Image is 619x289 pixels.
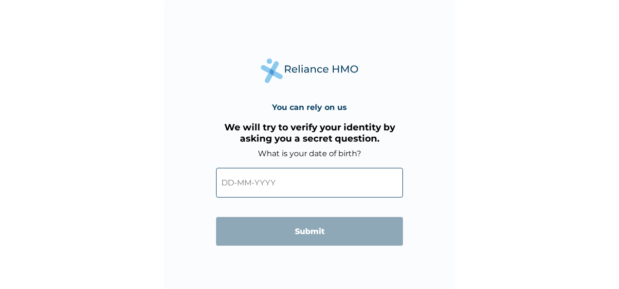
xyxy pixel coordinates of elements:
label: What is your date of birth? [258,149,361,158]
input: DD-MM-YYYY [216,168,403,198]
h3: We will try to verify your identity by asking you a secret question. [216,122,403,144]
h4: You can rely on us [272,103,347,112]
input: Submit [216,217,403,246]
img: Reliance Health's Logo [261,58,358,83]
